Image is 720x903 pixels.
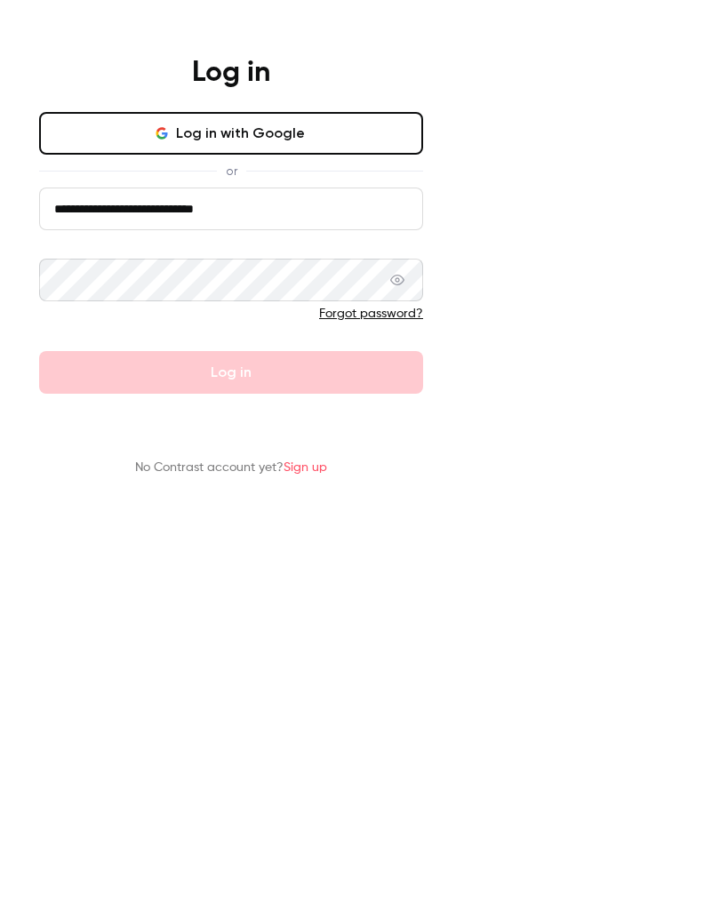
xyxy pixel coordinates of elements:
a: Sign up [284,461,327,474]
button: Log in with Google [39,112,423,155]
h4: Log in [192,55,270,91]
span: or [217,162,246,180]
a: Forgot password? [319,308,423,320]
p: No Contrast account yet? [135,459,327,477]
